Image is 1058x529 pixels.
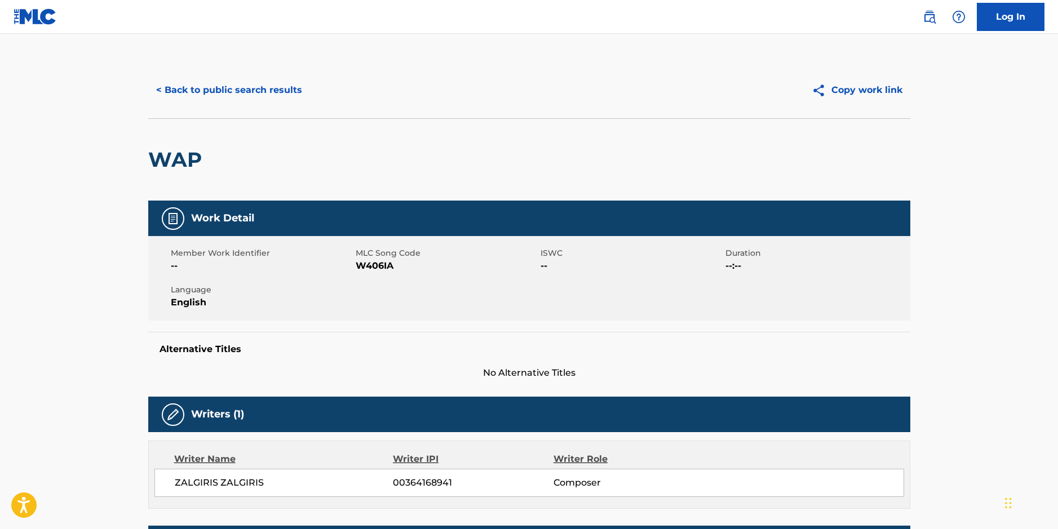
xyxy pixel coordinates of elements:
[393,476,553,490] span: 00364168941
[171,259,353,273] span: --
[393,452,554,466] div: Writer IPI
[166,212,180,225] img: Work Detail
[918,6,941,28] a: Public Search
[175,476,393,490] span: ZALGIRIS ZALGIRIS
[977,3,1044,31] a: Log In
[1005,486,1012,520] div: Drag
[812,83,831,97] img: Copy work link
[952,10,966,24] img: help
[171,284,353,296] span: Language
[191,212,254,225] h5: Work Detail
[174,452,393,466] div: Writer Name
[356,247,538,259] span: MLC Song Code
[148,147,207,172] h2: WAP
[923,10,936,24] img: search
[725,247,908,259] span: Duration
[171,247,353,259] span: Member Work Identifier
[554,476,700,490] span: Composer
[148,76,310,104] button: < Back to public search results
[804,76,910,104] button: Copy work link
[356,259,538,273] span: W406IA
[948,6,970,28] div: Help
[14,8,57,25] img: MLC Logo
[554,452,700,466] div: Writer Role
[166,408,180,421] img: Writers
[160,344,899,355] h5: Alternative Titles
[541,259,723,273] span: --
[171,296,353,309] span: English
[148,366,910,380] span: No Alternative Titles
[725,259,908,273] span: --:--
[541,247,723,259] span: ISWC
[191,408,244,421] h5: Writers (1)
[1002,475,1058,529] iframe: Chat Widget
